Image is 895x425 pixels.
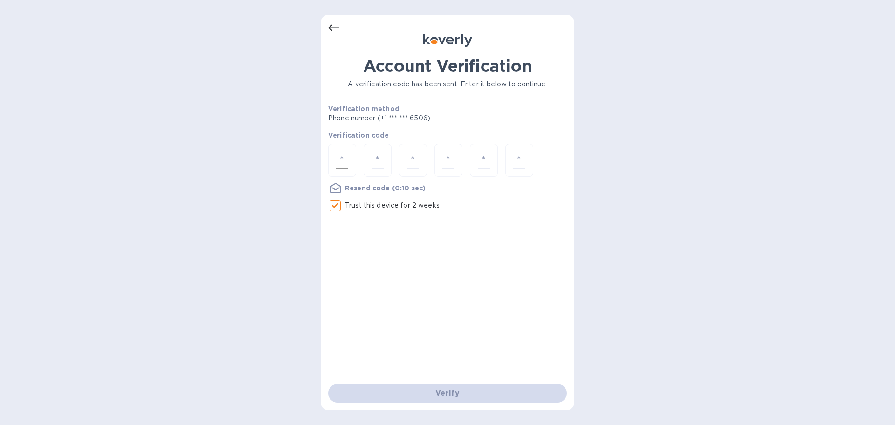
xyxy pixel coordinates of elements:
p: Trust this device for 2 weeks [345,201,440,210]
p: Phone number (+1 *** *** 6506) [328,113,502,123]
p: A verification code has been sent. Enter it below to continue. [328,79,567,89]
b: Verification method [328,105,399,112]
u: Resend code (0:10 sec) [345,184,426,192]
p: Verification code [328,131,567,140]
h1: Account Verification [328,56,567,76]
